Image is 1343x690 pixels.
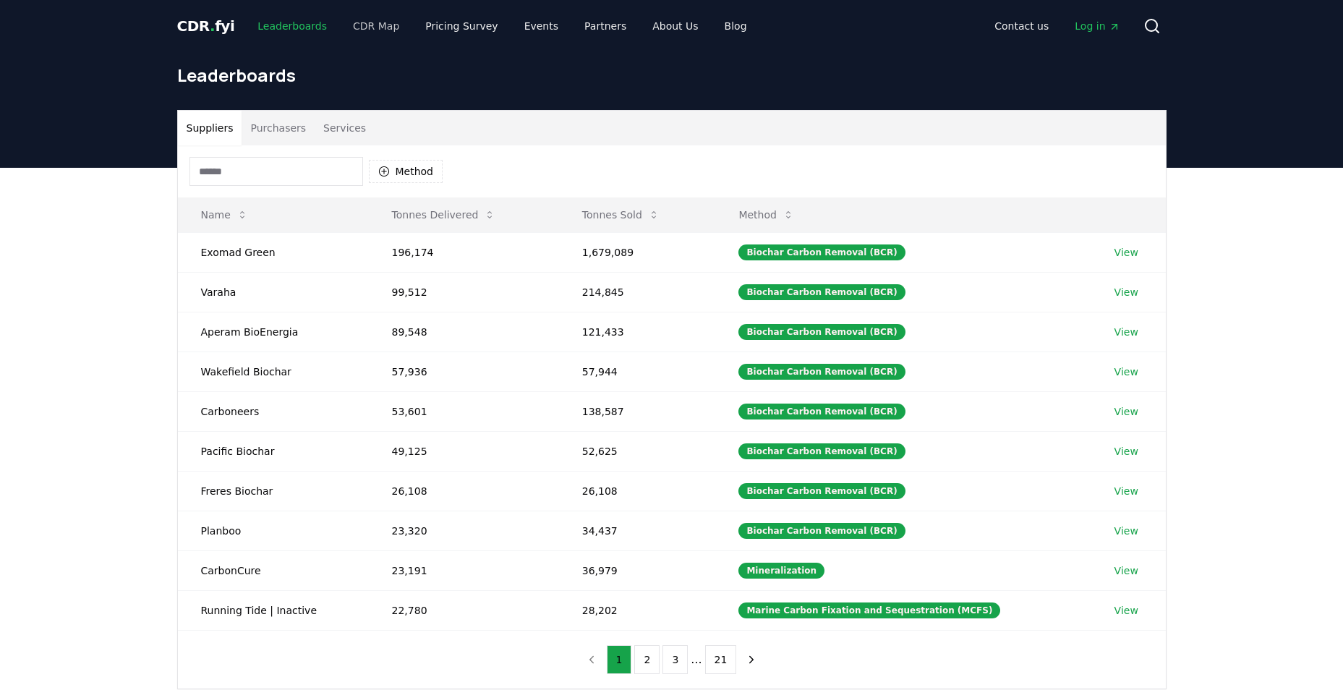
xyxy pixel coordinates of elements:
[607,645,632,674] button: 1
[369,590,559,630] td: 22,780
[178,272,369,312] td: Varaha
[369,550,559,590] td: 23,191
[210,17,215,35] span: .
[727,200,806,229] button: Method
[559,312,716,352] td: 121,433
[1114,524,1138,538] a: View
[369,160,443,183] button: Method
[1114,484,1138,498] a: View
[315,111,375,145] button: Services
[691,651,702,668] li: ...
[178,550,369,590] td: CarbonCure
[559,391,716,431] td: 138,587
[178,111,242,145] button: Suppliers
[369,352,559,391] td: 57,936
[380,200,508,229] button: Tonnes Delivered
[1114,365,1138,379] a: View
[246,13,758,39] nav: Main
[559,352,716,391] td: 57,944
[178,511,369,550] td: Planboo
[739,645,764,674] button: next page
[242,111,315,145] button: Purchasers
[559,471,716,511] td: 26,108
[178,312,369,352] td: Aperam BioEnergia
[1075,19,1120,33] span: Log in
[246,13,338,39] a: Leaderboards
[177,64,1167,87] h1: Leaderboards
[662,645,688,674] button: 3
[178,352,369,391] td: Wakefield Biochar
[369,511,559,550] td: 23,320
[1114,285,1138,299] a: View
[559,511,716,550] td: 34,437
[369,391,559,431] td: 53,601
[738,602,1000,618] div: Marine Carbon Fixation and Sequestration (MCFS)
[1114,404,1138,419] a: View
[369,431,559,471] td: 49,125
[738,523,905,539] div: Biochar Carbon Removal (BCR)
[369,471,559,511] td: 26,108
[1114,444,1138,459] a: View
[178,232,369,272] td: Exomad Green
[983,13,1131,39] nav: Main
[559,550,716,590] td: 36,979
[713,13,759,39] a: Blog
[178,590,369,630] td: Running Tide | Inactive
[369,232,559,272] td: 196,174
[738,324,905,340] div: Biochar Carbon Removal (BCR)
[641,13,709,39] a: About Us
[177,16,235,36] a: CDR.fyi
[1114,603,1138,618] a: View
[738,284,905,300] div: Biochar Carbon Removal (BCR)
[559,590,716,630] td: 28,202
[178,471,369,511] td: Freres Biochar
[738,404,905,419] div: Biochar Carbon Removal (BCR)
[559,431,716,471] td: 52,625
[983,13,1060,39] a: Contact us
[513,13,570,39] a: Events
[738,563,824,579] div: Mineralization
[1114,563,1138,578] a: View
[573,13,638,39] a: Partners
[634,645,660,674] button: 2
[178,431,369,471] td: Pacific Biochar
[1114,245,1138,260] a: View
[738,364,905,380] div: Biochar Carbon Removal (BCR)
[178,391,369,431] td: Carboneers
[177,17,235,35] span: CDR fyi
[705,645,737,674] button: 21
[369,272,559,312] td: 99,512
[1114,325,1138,339] a: View
[559,232,716,272] td: 1,679,089
[189,200,260,229] button: Name
[341,13,411,39] a: CDR Map
[559,272,716,312] td: 214,845
[1063,13,1131,39] a: Log in
[369,312,559,352] td: 89,548
[414,13,509,39] a: Pricing Survey
[738,483,905,499] div: Biochar Carbon Removal (BCR)
[738,244,905,260] div: Biochar Carbon Removal (BCR)
[738,443,905,459] div: Biochar Carbon Removal (BCR)
[571,200,671,229] button: Tonnes Sold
